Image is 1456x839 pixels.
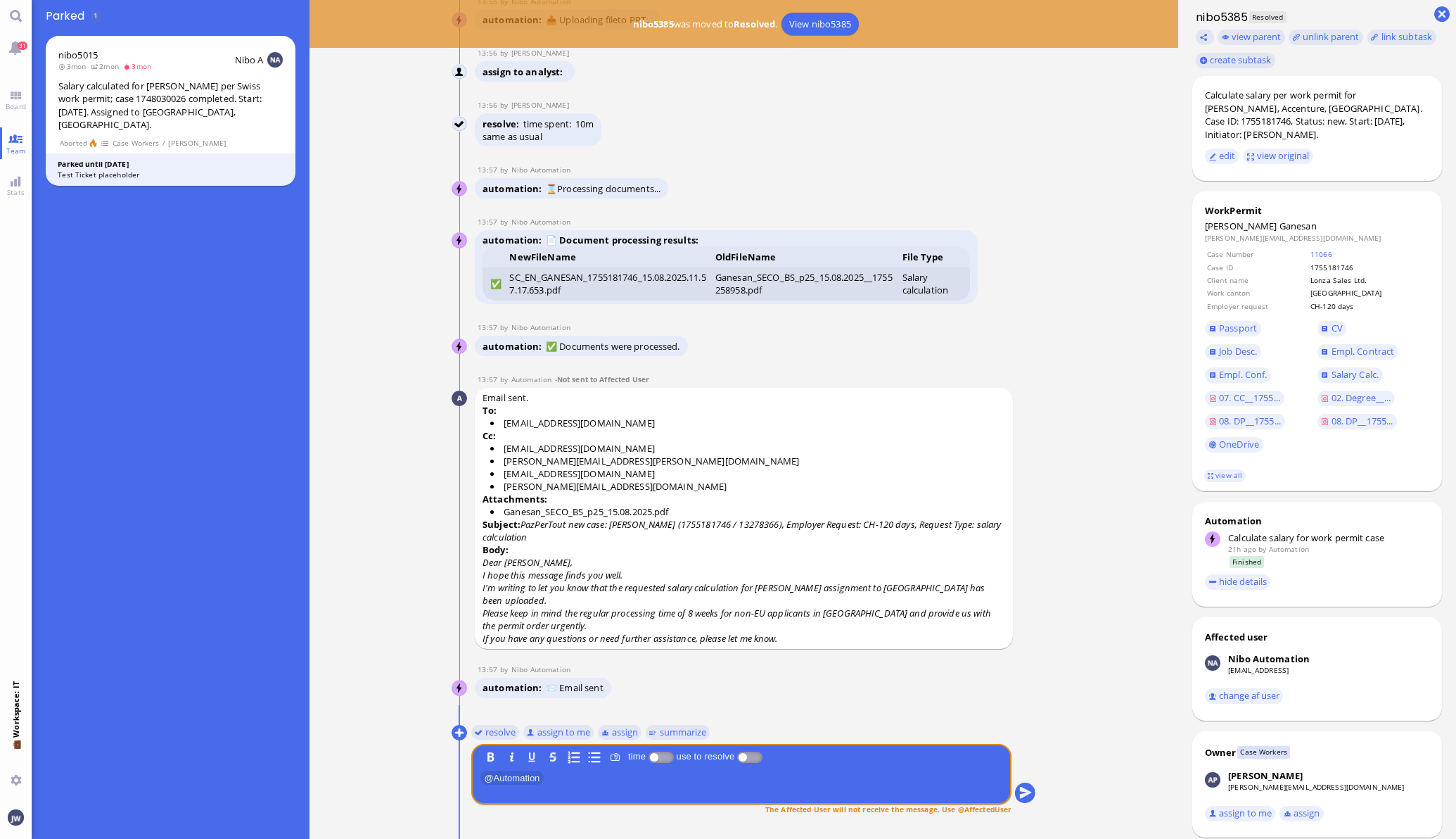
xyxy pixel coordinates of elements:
button: Copy ticket nibo5385 link to clipboard [1196,30,1214,45]
span: Board [2,101,30,111]
strong: Cc: [483,429,496,442]
a: 11066 [1310,249,1332,259]
div: Test Ticket placeholder [58,170,283,180]
button: view parent [1218,30,1285,45]
span: 13:56 [478,100,500,110]
a: View nibo5385 [781,13,859,35]
td: SC_EN_GANESAN_1755181746_15.08.2025.11.57.17.653.pdf [506,267,712,301]
span: link subtask [1381,30,1433,43]
li: [EMAIL_ADDRESS][DOMAIN_NAME] [490,417,1005,429]
div: Owner [1205,746,1237,759]
span: by [1258,544,1266,554]
button: hide details [1205,574,1271,590]
span: automation@bluelakelegal.com [511,374,551,384]
div: Parked until [DATE] [58,159,283,170]
div: Automation [1205,515,1429,527]
span: Not sent to Affected User [557,374,649,384]
span: automation@nibo.ai [511,664,570,674]
button: U [524,749,539,764]
a: Passport [1205,321,1261,336]
div: [PERSON_NAME] [1228,769,1303,782]
span: Email sent. [483,391,1005,645]
span: 13:57 [478,217,500,227]
button: unlink parent [1289,30,1363,45]
li: [PERSON_NAME][EMAIL_ADDRESS][PERSON_NAME][DOMAIN_NAME] [490,455,1005,467]
button: resolve [471,724,519,740]
span: by [500,100,511,110]
button: view original [1243,149,1313,164]
span: Empl. Conf. [1219,368,1267,381]
a: Empl. Contract [1317,344,1398,360]
span: Salary Calc. [1332,368,1379,381]
td: Ganesan_SECO_BS_p25_15.08.2025__1755258958.pdf [711,267,898,301]
li: [EMAIL_ADDRESS][DOMAIN_NAME] [490,442,1005,455]
a: Empl. Conf. [1205,367,1271,383]
button: assign [1279,806,1324,821]
strong: Body: [483,543,509,556]
span: [PERSON_NAME] [1205,220,1277,232]
a: Salary Calc. [1317,367,1383,383]
span: by [500,664,511,674]
label: time [625,751,649,762]
a: 08. DP__1755... [1317,414,1398,429]
li: [EMAIL_ADDRESS][DOMAIN_NAME] [490,467,1005,480]
p-inputswitch: use to resolve [737,751,762,762]
span: ✅ Documents were processed. [546,340,680,353]
span: 13:56 [478,48,500,58]
a: OneDrive [1205,437,1263,453]
span: Resolved [1249,11,1286,23]
td: [GEOGRAPHIC_DATA] [1310,287,1428,298]
img: Nibo Automation [452,681,468,696]
span: @ [484,772,493,783]
a: [EMAIL_ADDRESS] [1228,665,1289,675]
button: I [504,749,519,764]
p: Dear [PERSON_NAME], [483,556,1005,569]
label: use to resolve [674,751,737,762]
span: by [500,165,511,175]
span: automation [483,182,546,195]
span: [PERSON_NAME] [168,137,226,149]
div: Affected user [1205,631,1268,643]
li: [PERSON_NAME][EMAIL_ADDRESS][DOMAIN_NAME] [490,480,1005,493]
button: create subtask [1196,53,1275,68]
img: Automation [452,391,467,406]
td: Case Number [1206,248,1308,260]
img: Nibo Automation [452,182,468,197]
td: CH-120 days [1310,301,1428,312]
a: nibo5015 [58,49,98,61]
span: 13:57 [478,322,500,332]
span: automation [483,681,546,694]
p: If you have any questions or need further assistance, please let me know. [483,632,1005,645]
button: S [545,749,561,764]
span: was moved to . [629,18,781,30]
td: 1755181746 [1310,262,1428,273]
strong: Subject: [483,518,521,531]
td: ✅ [483,267,506,301]
img: Anand Pazhenkottil [452,65,468,80]
span: 07. CC__1755... [1219,391,1280,404]
img: Anand Pazhenkottil [452,117,468,132]
th: OldFileName [711,246,898,267]
span: 2mon [91,61,123,71]
b: Resolved [734,18,775,30]
span: Case Workers [1237,746,1290,758]
i: PazPerTout new case: [PERSON_NAME] (1755181746 / 13278366), Employer Request: CH-120 days, Reques... [483,518,1001,543]
span: 10m [575,118,594,130]
span: Passport [1219,322,1257,334]
td: Employer request [1206,301,1308,312]
div: Nibo Automation [1228,652,1310,665]
p: Please keep in mind the regular processing time of 8 weeks for non-EU applicants in [GEOGRAPHIC_D... [483,607,1005,632]
img: Nibo Automation [1205,655,1220,671]
span: Empl. Contract [1332,345,1395,358]
span: Aborted [59,137,87,149]
a: 02. Degree__... [1317,391,1396,406]
span: 📨 Email sent [546,681,604,694]
span: / [162,137,166,149]
a: 07. CC__1755... [1205,391,1284,406]
span: 08. DP__1755... [1332,415,1393,427]
button: B [483,749,498,764]
dd: [PERSON_NAME][EMAIL_ADDRESS][DOMAIN_NAME] [1205,233,1429,243]
span: 13:57 [478,165,500,175]
span: by [500,374,511,384]
th: File Type [898,246,970,267]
